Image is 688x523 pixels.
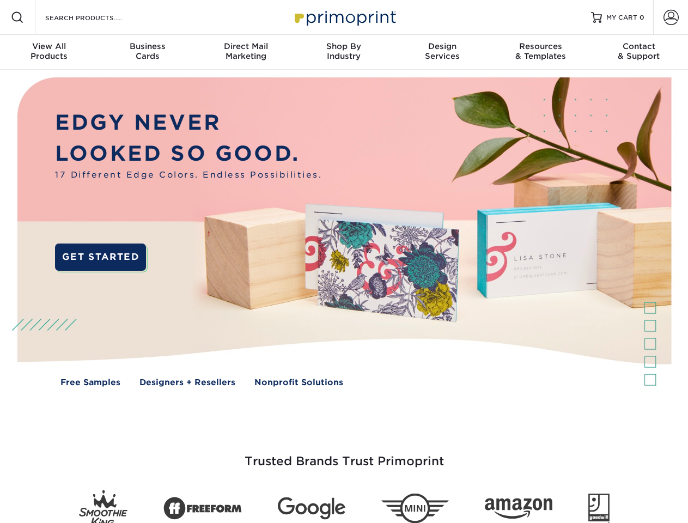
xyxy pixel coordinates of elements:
span: Contact [590,41,688,51]
input: SEARCH PRODUCTS..... [44,11,150,24]
div: & Support [590,41,688,61]
img: Amazon [485,498,552,519]
span: 17 Different Edge Colors. Endless Possibilities. [55,169,322,181]
a: Designers + Resellers [139,376,235,389]
div: Cards [98,41,196,61]
span: Shop By [295,41,393,51]
h3: Trusted Brands Trust Primoprint [26,428,663,482]
a: Resources& Templates [491,35,589,70]
img: Google [278,497,345,520]
div: Marketing [197,41,295,61]
span: Design [393,41,491,51]
img: Goodwill [588,494,610,523]
div: Services [393,41,491,61]
span: 0 [640,14,644,21]
a: BusinessCards [98,35,196,70]
span: Direct Mail [197,41,295,51]
div: Industry [295,41,393,61]
a: DesignServices [393,35,491,70]
img: Primoprint [290,5,399,29]
p: EDGY NEVER [55,107,322,138]
span: MY CART [606,13,637,22]
p: LOOKED SO GOOD. [55,138,322,169]
a: GET STARTED [55,244,146,271]
a: Contact& Support [590,35,688,70]
a: Direct MailMarketing [197,35,295,70]
span: Resources [491,41,589,51]
span: Business [98,41,196,51]
a: Nonprofit Solutions [254,376,343,389]
div: & Templates [491,41,589,61]
a: Shop ByIndustry [295,35,393,70]
a: Free Samples [60,376,120,389]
